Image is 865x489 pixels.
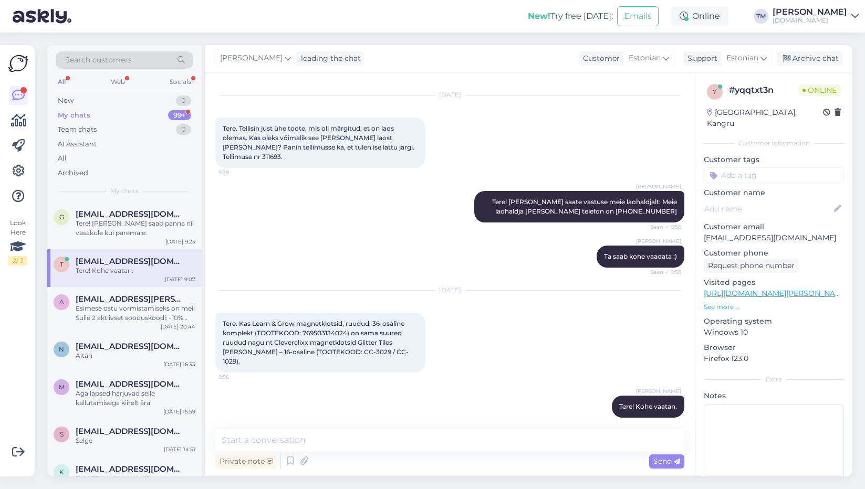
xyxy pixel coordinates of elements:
[8,218,27,265] div: Look Here
[704,248,844,259] p: Customer phone
[704,232,844,243] p: [EMAIL_ADDRESS][DOMAIN_NAME]
[604,252,677,260] span: Ta saab kohe vaadata :)
[636,183,681,190] span: [PERSON_NAME]
[773,8,859,25] a: [PERSON_NAME][DOMAIN_NAME]
[754,9,768,24] div: TM
[58,139,97,150] div: AI Assistant
[161,323,195,331] div: [DATE] 20:44
[726,52,758,64] span: Estonian
[704,353,844,364] p: Firefox 123.0
[798,84,841,96] span: Online
[528,11,550,21] b: New!
[76,474,195,483] div: [URL][DOMAIN_NAME]
[76,342,185,351] span: nikkermonika@gmail.com
[223,320,409,365] span: Tere. Kas Learn & Grow magnetklotsid, ruudud, 36-osaline komplekt (TOOTEKOOD: 769503134024) on sa...
[642,223,681,231] span: Seen ✓ 9:56
[168,75,193,89] div: Socials
[109,75,127,89] div: Web
[704,342,844,353] p: Browser
[579,53,620,64] div: Customer
[56,75,68,89] div: All
[642,268,681,276] span: Seen ✓ 9:56
[76,257,185,266] span: triinu.poltimae@gmail.com
[215,454,277,469] div: Private note
[59,213,64,221] span: g
[58,124,97,135] div: Team chats
[683,53,717,64] div: Support
[165,238,195,246] div: [DATE] 9:23
[223,124,416,161] span: Tere. Tellisin just ühe toote, mis oli märgitud, et on laos olemas. Kas oleks võimalik see [PERSO...
[704,259,799,273] div: Request phone number
[65,55,132,66] span: Search customers
[704,187,844,198] p: Customer name
[58,95,74,106] div: New
[58,110,90,121] div: My chats
[163,408,195,416] div: [DATE] 15:59
[773,16,847,25] div: [DOMAIN_NAME]
[163,360,195,368] div: [DATE] 16:33
[636,387,681,395] span: [PERSON_NAME]
[58,153,67,164] div: All
[76,209,185,219] span: gerlypikkor@gmail.com
[58,168,88,178] div: Archived
[59,298,64,306] span: a
[218,168,258,176] span: 9:39
[729,84,798,97] div: # yqqtxt3n
[704,139,844,148] div: Customer information
[164,445,195,453] div: [DATE] 14:51
[297,53,361,64] div: leading the chat
[176,95,191,106] div: 0
[76,304,195,323] div: Esimese ostu vormistamiseks on meil Sulle 2 aktiivset sooduskoodi: -10% sooduskood TERE2025, mis ...
[76,219,195,238] div: Tere! [PERSON_NAME] saab panna nii vasakule kui paremale.
[76,436,195,445] div: Selge
[76,427,185,436] span: seer.liis@gmail.com
[218,373,258,381] span: 8:56
[8,54,28,73] img: Askly Logo
[704,316,844,327] p: Operating system
[671,7,728,26] div: Online
[492,198,679,215] span: Tere! [PERSON_NAME] saate vastuse meie laohaldjalt: Meie laohaldja [PERSON_NAME] telefon on [PHON...
[704,390,844,401] p: Notes
[110,186,139,196] span: My chats
[704,289,849,298] a: [URL][DOMAIN_NAME][PERSON_NAME]
[165,275,195,283] div: [DATE] 9:07
[713,88,717,95] span: y
[76,294,185,304] span: aluste.lilia@gmail.com
[704,154,844,165] p: Customer tags
[642,418,681,426] span: 9:07
[636,237,681,245] span: [PERSON_NAME]
[60,260,64,268] span: t
[653,456,680,466] span: Send
[220,52,283,64] span: [PERSON_NAME]
[704,302,844,312] p: See more ...
[59,383,65,391] span: m
[76,379,185,389] span: muulmelissa@gmail.com
[76,266,195,275] div: Tere! Kohe vaatan.
[704,375,844,384] div: Extra
[215,285,684,295] div: [DATE]
[8,256,27,265] div: 2 / 3
[704,327,844,338] p: Windows 10
[619,402,677,410] span: Tere! Kohe vaatan.
[773,8,847,16] div: [PERSON_NAME]
[704,221,844,232] p: Customer email
[777,51,843,66] div: Archive chat
[76,389,195,408] div: Aga lapsed harjuvad selle kallutamisega kiirelt ära
[704,277,844,288] p: Visited pages
[629,52,661,64] span: Estonian
[168,110,191,121] div: 99+
[528,10,613,23] div: Try free [DATE]:
[617,6,659,26] button: Emails
[59,345,64,353] span: n
[59,468,64,476] span: k
[76,464,185,474] span: kristiina.veide1@gmail.com
[76,351,195,360] div: Aitäh
[707,107,823,129] div: [GEOGRAPHIC_DATA], Kangru
[704,203,832,215] input: Add name
[60,430,64,438] span: s
[176,124,191,135] div: 0
[215,90,684,100] div: [DATE]
[704,167,844,183] input: Add a tag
